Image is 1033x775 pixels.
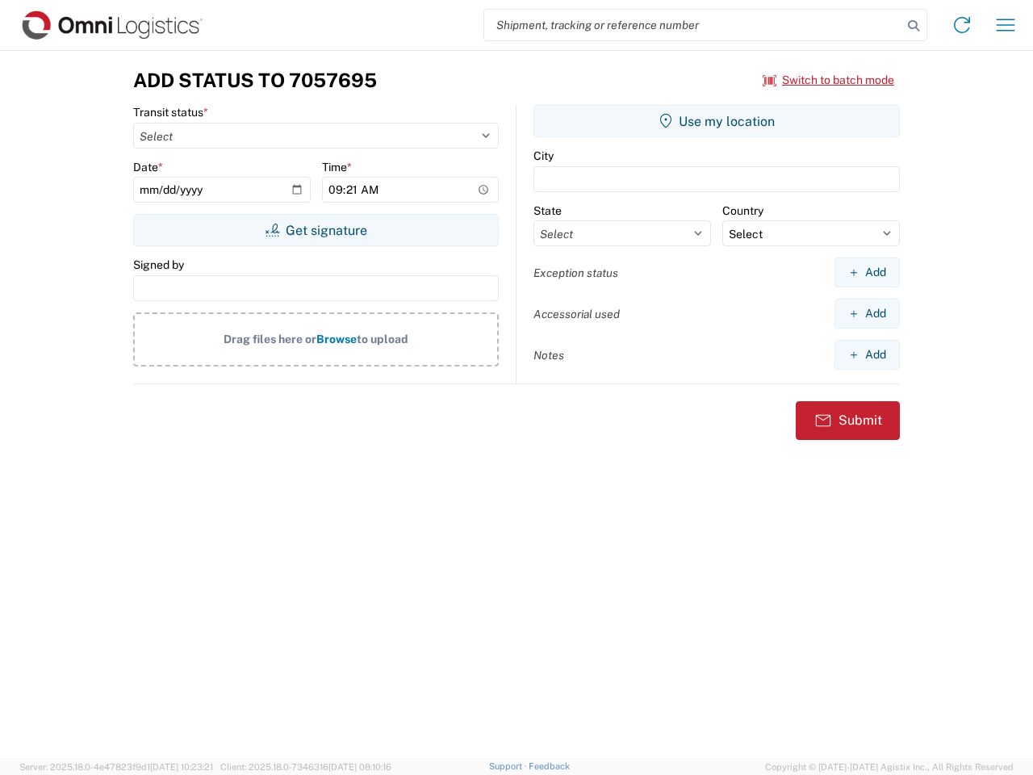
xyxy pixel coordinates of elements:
[722,203,763,218] label: Country
[533,203,562,218] label: State
[763,67,894,94] button: Switch to batch mode
[133,258,184,272] label: Signed by
[765,760,1014,774] span: Copyright © [DATE]-[DATE] Agistix Inc., All Rights Reserved
[796,401,900,440] button: Submit
[224,333,316,346] span: Drag files here or
[533,348,564,362] label: Notes
[834,340,900,370] button: Add
[322,160,352,174] label: Time
[328,762,391,772] span: [DATE] 08:10:16
[133,214,499,246] button: Get signature
[133,160,163,174] label: Date
[533,307,620,321] label: Accessorial used
[19,762,213,772] span: Server: 2025.18.0-4e47823f9d1
[834,299,900,329] button: Add
[533,105,900,137] button: Use my location
[529,761,570,771] a: Feedback
[484,10,902,40] input: Shipment, tracking or reference number
[533,266,618,280] label: Exception status
[533,149,554,163] label: City
[834,258,900,287] button: Add
[220,762,391,772] span: Client: 2025.18.0-7346316
[357,333,408,346] span: to upload
[150,762,213,772] span: [DATE] 10:23:21
[316,333,357,346] span: Browse
[133,69,377,92] h3: Add Status to 7057695
[133,105,208,119] label: Transit status
[489,761,529,771] a: Support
